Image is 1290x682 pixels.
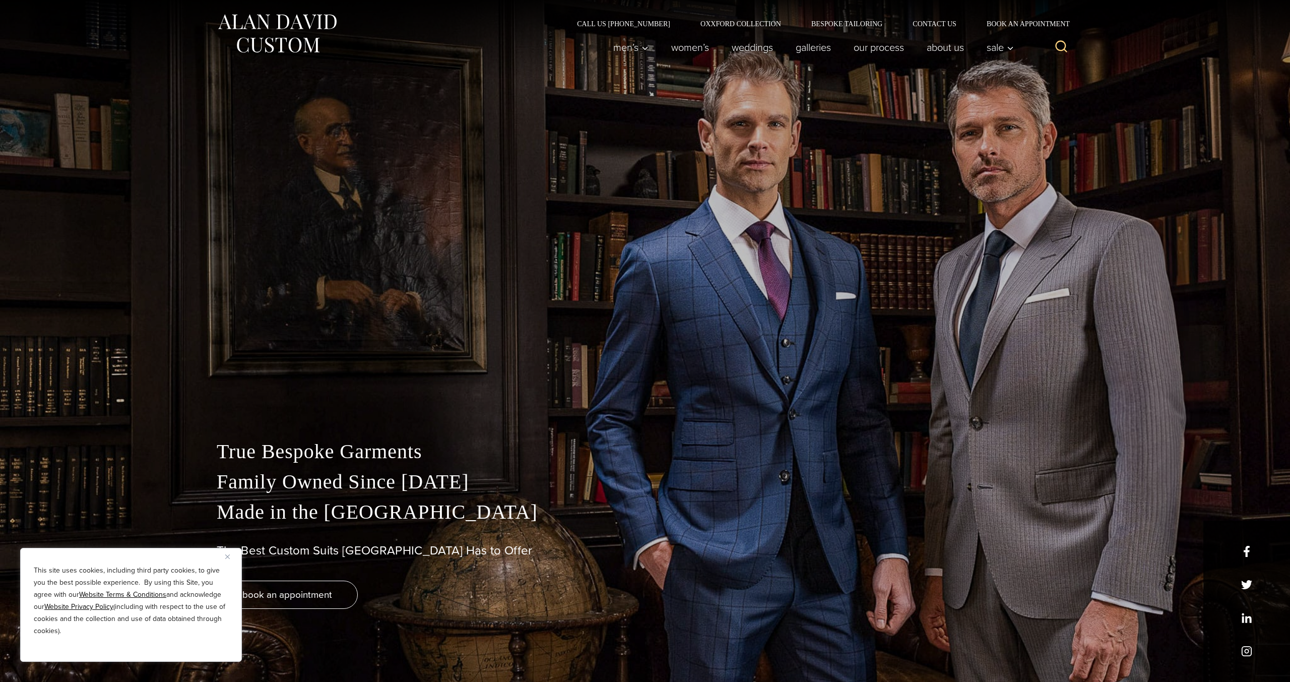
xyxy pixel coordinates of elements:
[972,20,1073,27] a: Book an Appointment
[613,42,649,52] span: Men’s
[1049,35,1073,59] button: View Search Form
[225,550,237,563] button: Close
[897,20,972,27] a: Contact Us
[796,20,897,27] a: Bespoke Tailoring
[562,20,1073,27] nav: Secondary Navigation
[217,437,1073,527] p: True Bespoke Garments Family Owned Since [DATE] Made in the [GEOGRAPHIC_DATA]
[225,554,230,559] img: Close
[1241,579,1252,590] a: x/twitter
[242,587,332,602] span: book an appointment
[1241,646,1252,657] a: instagram
[217,581,358,609] a: book an appointment
[1241,612,1252,624] a: linkedin
[685,20,796,27] a: Oxxford Collection
[987,42,1014,52] span: Sale
[843,37,916,57] a: Our Process
[660,37,721,57] a: Women’s
[217,543,1073,558] h1: The Best Custom Suits [GEOGRAPHIC_DATA] Has to Offer
[79,589,166,600] a: Website Terms & Conditions
[562,20,685,27] a: Call Us [PHONE_NUMBER]
[785,37,843,57] a: Galleries
[721,37,785,57] a: weddings
[34,565,228,637] p: This site uses cookies, including third party cookies, to give you the best possible experience. ...
[916,37,976,57] a: About Us
[44,601,113,612] a: Website Privacy Policy
[217,11,338,56] img: Alan David Custom
[602,37,1019,57] nav: Primary Navigation
[1241,546,1252,557] a: facebook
